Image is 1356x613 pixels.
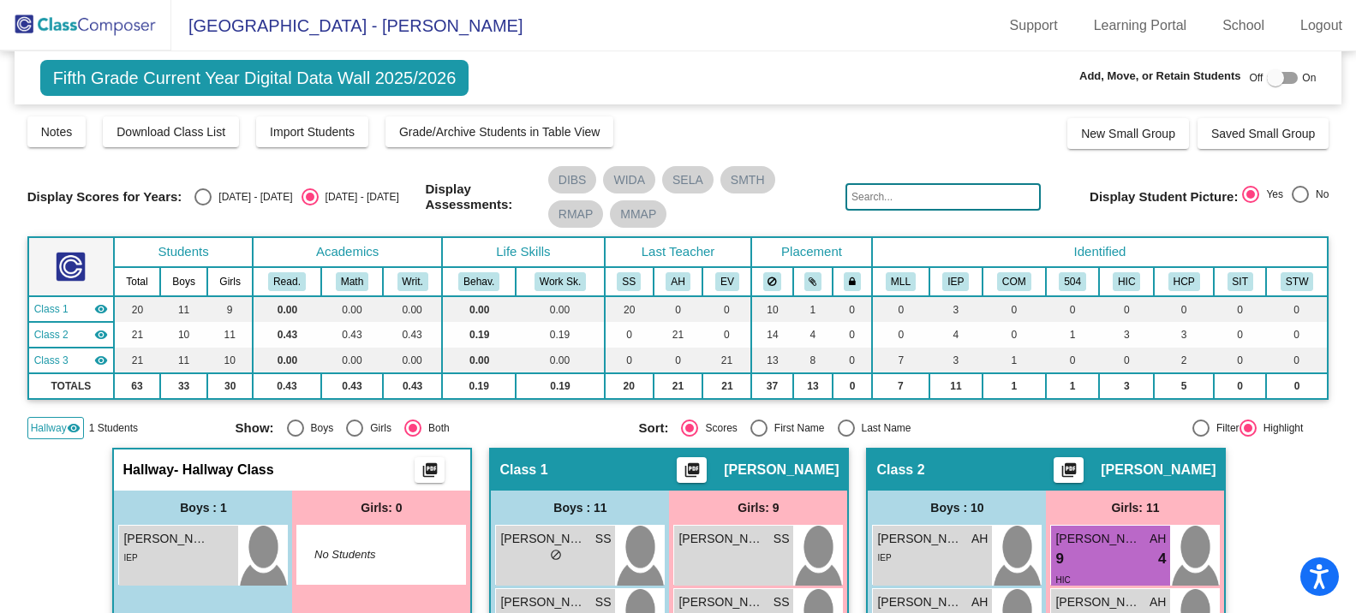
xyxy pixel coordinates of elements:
[194,188,398,205] mat-radio-group: Select an option
[1266,373,1328,399] td: 0
[114,296,160,322] td: 20
[27,116,87,147] button: Notes
[983,348,1046,373] td: 1
[833,296,871,322] td: 0
[1154,373,1214,399] td: 5
[321,348,383,373] td: 0.00
[876,461,924,479] span: Class 2
[996,12,1072,39] a: Support
[751,237,871,267] th: Placement
[983,267,1046,296] th: Communication IEP
[207,322,253,348] td: 11
[397,272,428,291] button: Writ.
[1099,267,1154,296] th: HICAP
[605,296,654,322] td: 20
[314,546,421,563] span: No Students
[253,237,442,267] th: Academics
[1101,461,1216,479] span: [PERSON_NAME]
[1168,272,1200,291] button: HCP
[929,296,983,322] td: 3
[1242,186,1329,208] mat-radio-group: Select an option
[236,420,274,436] span: Show:
[1214,322,1266,348] td: 0
[442,237,605,267] th: Life Skills
[983,373,1046,399] td: 1
[886,272,916,291] button: MLL
[682,461,702,485] mat-icon: picture_as_pdf
[1214,296,1266,322] td: 0
[1081,127,1175,140] span: New Small Group
[662,166,714,193] mat-chip: SELA
[698,420,737,436] div: Scores
[702,348,751,373] td: 21
[751,267,792,296] th: Keep away students
[89,420,138,436] span: 1 Students
[872,237,1329,267] th: Identified
[253,348,321,373] td: 0.00
[1079,68,1241,85] span: Add, Move, or Retain Students
[28,348,115,373] td: Emily VanNess - No Class Name
[1287,12,1356,39] a: Logout
[1214,348,1266,373] td: 0
[41,125,73,139] span: Notes
[383,296,442,322] td: 0.00
[442,348,516,373] td: 0.00
[336,272,368,291] button: Math
[595,593,612,611] span: SS
[751,348,792,373] td: 13
[654,348,703,373] td: 0
[1154,322,1214,348] td: 3
[833,373,871,399] td: 0
[702,267,751,296] th: Emily VanNess
[793,322,833,348] td: 4
[550,549,562,561] span: do_not_disturb_alt
[34,353,69,368] span: Class 3
[1099,348,1154,373] td: 0
[929,322,983,348] td: 4
[833,348,871,373] td: 0
[207,267,253,296] th: Girls
[363,420,391,436] div: Girls
[605,348,654,373] td: 0
[160,348,208,373] td: 11
[971,530,988,548] span: AH
[212,189,292,205] div: [DATE] - [DATE]
[304,420,334,436] div: Boys
[877,530,963,548] span: [PERSON_NAME]
[872,322,929,348] td: 0
[983,296,1046,322] td: 0
[28,322,115,348] td: Anthony Haynes - No Class Name
[654,296,703,322] td: 0
[603,166,655,193] mat-chip: WIDA
[1059,272,1086,291] button: 504
[751,373,792,399] td: 37
[500,593,586,611] span: [PERSON_NAME]
[605,267,654,296] th: Samantha Schertenleib
[793,373,833,399] td: 13
[724,461,839,479] span: [PERSON_NAME]
[114,491,292,525] div: Boys : 1
[321,373,383,399] td: 0.43
[666,272,690,291] button: AH
[1154,267,1214,296] th: Health Care Plan
[610,200,666,228] mat-chip: MMAP
[160,322,208,348] td: 10
[1046,322,1100,348] td: 1
[654,267,703,296] th: Anthony Haynes
[27,189,182,205] span: Display Scores for Years:
[1113,272,1140,291] button: HIC
[654,322,703,348] td: 21
[67,421,81,435] mat-icon: visibility
[268,272,306,291] button: Read.
[1150,593,1166,611] span: AH
[421,420,450,436] div: Both
[253,373,321,399] td: 0.43
[877,593,963,611] span: [PERSON_NAME]
[94,328,108,342] mat-icon: visibility
[971,593,988,611] span: AH
[253,296,321,322] td: 0.00
[1259,187,1283,202] div: Yes
[942,272,969,291] button: IEP
[535,272,586,291] button: Work Sk.
[207,348,253,373] td: 10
